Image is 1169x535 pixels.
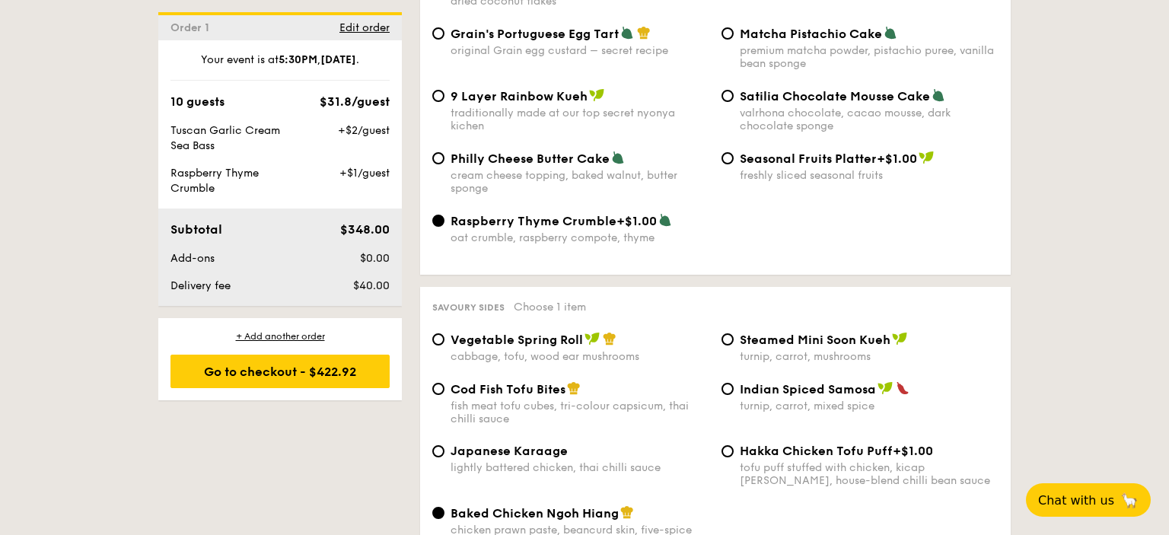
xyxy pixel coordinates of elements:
[432,445,444,457] input: Japanese Karaagelightly battered chicken, thai chilli sauce
[170,222,222,237] span: Subtotal
[340,222,390,237] span: $348.00
[170,124,280,152] span: Tuscan Garlic Cream Sea Bass
[740,350,999,363] div: turnip, carrot, mushrooms
[611,151,625,164] img: icon-vegetarian.fe4039eb.svg
[1038,493,1114,508] span: Chat with us
[932,88,945,102] img: icon-vegetarian.fe4039eb.svg
[320,53,356,66] strong: [DATE]
[1120,492,1139,509] span: 🦙
[451,107,709,132] div: traditionally made at our top secret nyonya kichen
[721,152,734,164] input: Seasonal Fruits Platter+$1.00freshly sliced seasonal fruits
[432,507,444,519] input: Baked Chicken Ngoh Hiangchicken prawn paste, beancurd skin, five-spice powder
[877,151,917,166] span: +$1.00
[451,333,583,347] span: Vegetable Spring Roll
[432,383,444,395] input: Cod Fish Tofu Bitesfish meat tofu cubes, tri-colour capsicum, thai chilli sauce
[170,279,231,292] span: Delivery fee
[451,506,619,521] span: Baked Chicken Ngoh Hiang
[451,382,565,396] span: Cod Fish Tofu Bites
[658,213,672,227] img: icon-vegetarian.fe4039eb.svg
[432,215,444,227] input: Raspberry Thyme Crumble+$1.00oat crumble, raspberry compote, thyme
[740,461,999,487] div: tofu puff stuffed with chicken, kicap [PERSON_NAME], house-blend chilli bean sauce
[721,383,734,395] input: Indian Spiced Samosaturnip, carrot, mixed spice
[884,26,897,40] img: icon-vegetarian.fe4039eb.svg
[637,26,651,40] img: icon-chef-hat.a58ddaea.svg
[451,231,709,244] div: oat crumble, raspberry compote, thyme
[892,332,907,346] img: icon-vegan.f8ff3823.svg
[451,44,709,57] div: original Grain egg custard – secret recipe
[432,302,505,313] span: Savoury sides
[170,330,390,342] div: + Add another order
[721,90,734,102] input: Satilia Chocolate Mousse Cakevalrhona chocolate, cacao mousse, dark chocolate sponge
[616,214,657,228] span: +$1.00
[514,301,586,314] span: Choose 1 item
[740,44,999,70] div: premium matcha powder, pistachio puree, vanilla bean sponge
[170,53,390,81] div: Your event is at , .
[620,505,634,519] img: icon-chef-hat.a58ddaea.svg
[1026,483,1151,517] button: Chat with us🦙
[170,167,259,195] span: Raspberry Thyme Crumble
[620,26,634,40] img: icon-vegetarian.fe4039eb.svg
[432,90,444,102] input: 9 Layer Rainbow Kuehtraditionally made at our top secret nyonya kichen
[170,355,390,388] div: Go to checkout - $422.92
[170,93,225,111] div: 10 guests
[740,444,893,458] span: Hakka Chicken Tofu Puff
[721,27,734,40] input: Matcha Pistachio Cakepremium matcha powder, pistachio puree, vanilla bean sponge
[170,21,215,34] span: Order 1
[451,89,588,103] span: 9 Layer Rainbow Kueh
[878,381,893,395] img: icon-vegan.f8ff3823.svg
[339,167,390,180] span: +$1/guest
[360,252,390,265] span: $0.00
[721,333,734,346] input: Steamed Mini Soon Kuehturnip, carrot, mushrooms
[353,279,390,292] span: $40.00
[721,445,734,457] input: Hakka Chicken Tofu Puff+$1.00tofu puff stuffed with chicken, kicap [PERSON_NAME], house-blend chi...
[451,169,709,195] div: cream cheese topping, baked walnut, butter sponge
[589,88,604,102] img: icon-vegan.f8ff3823.svg
[451,444,568,458] span: Japanese Karaage
[919,151,934,164] img: icon-vegan.f8ff3823.svg
[451,214,616,228] span: Raspberry Thyme Crumble
[451,461,709,474] div: lightly battered chicken, thai chilli sauce
[279,53,317,66] strong: 5:30PM
[740,151,877,166] span: Seasonal Fruits Platter
[451,400,709,425] div: fish meat tofu cubes, tri-colour capsicum, thai chilli sauce
[451,151,610,166] span: Philly Cheese Butter Cake
[432,27,444,40] input: Grain's Portuguese Egg Tartoriginal Grain egg custard – secret recipe
[740,89,930,103] span: Satilia Chocolate Mousse Cake
[451,27,619,41] span: Grain's Portuguese Egg Tart
[893,444,933,458] span: +$1.00
[740,169,999,182] div: freshly sliced seasonal fruits
[170,252,215,265] span: Add-ons
[451,350,709,363] div: cabbage, tofu, wood ear mushrooms
[584,332,600,346] img: icon-vegan.f8ff3823.svg
[740,333,890,347] span: Steamed Mini Soon Kueh
[740,27,882,41] span: Matcha Pistachio Cake
[740,382,876,396] span: Indian Spiced Samosa
[740,107,999,132] div: valrhona chocolate, cacao mousse, dark chocolate sponge
[740,400,999,412] div: turnip, carrot, mixed spice
[320,93,390,111] div: $31.8/guest
[567,381,581,395] img: icon-chef-hat.a58ddaea.svg
[603,332,616,346] img: icon-chef-hat.a58ddaea.svg
[339,21,390,34] span: Edit order
[338,124,390,137] span: +$2/guest
[432,152,444,164] input: Philly Cheese Butter Cakecream cheese topping, baked walnut, butter sponge
[432,333,444,346] input: Vegetable Spring Rollcabbage, tofu, wood ear mushrooms
[896,381,909,395] img: icon-spicy.37a8142b.svg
